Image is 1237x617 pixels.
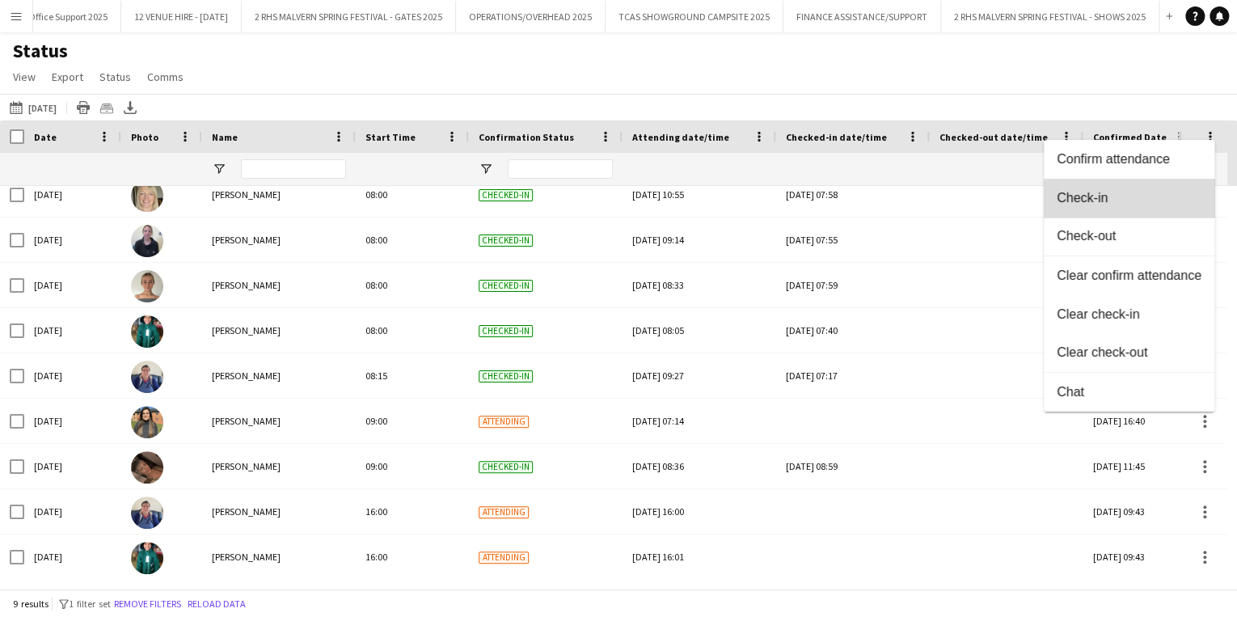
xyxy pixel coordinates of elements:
[1044,218,1214,256] button: Check-out
[1057,306,1201,321] span: Clear check-in
[1044,140,1214,179] button: Confirm attendance
[1057,384,1201,399] span: Chat
[1044,334,1214,373] button: Clear check-out
[1057,190,1201,205] span: Check-in
[1044,295,1214,334] button: Clear check-in
[1057,345,1201,360] span: Clear check-out
[1044,256,1214,295] button: Clear confirm attendance
[1057,268,1201,282] span: Clear confirm attendance
[1057,151,1201,166] span: Confirm attendance
[1044,179,1214,218] button: Check-in
[1044,373,1214,412] button: Chat
[1057,229,1201,243] span: Check-out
